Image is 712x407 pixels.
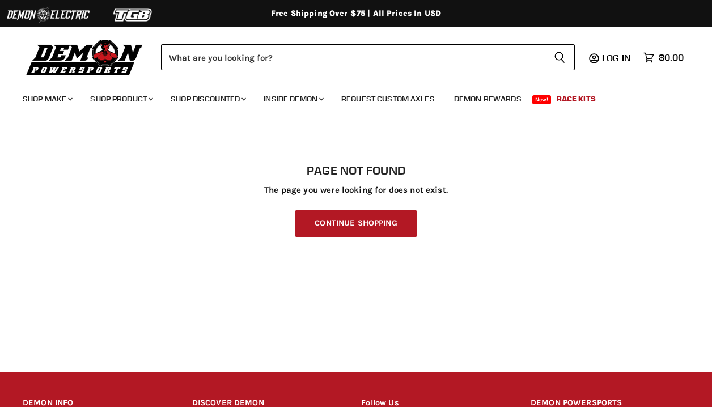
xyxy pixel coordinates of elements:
h1: Page not found [23,164,689,177]
a: Continue Shopping [295,210,417,237]
span: $0.00 [659,52,684,63]
a: Inside Demon [255,87,330,111]
a: Race Kits [548,87,604,111]
form: Product [161,44,575,70]
input: Search [161,44,545,70]
img: Demon Powersports [23,37,147,77]
a: Shop Product [82,87,160,111]
a: Log in [597,53,638,63]
a: Shop Discounted [162,87,253,111]
button: Search [545,44,575,70]
a: Request Custom Axles [333,87,443,111]
span: Log in [602,52,631,63]
img: TGB Logo 2 [91,4,176,26]
img: Demon Electric Logo 2 [6,4,91,26]
a: Shop Make [14,87,79,111]
a: $0.00 [638,49,689,66]
a: Demon Rewards [446,87,530,111]
span: New! [532,95,552,104]
p: The page you were looking for does not exist. [23,185,689,195]
ul: Main menu [14,83,681,111]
